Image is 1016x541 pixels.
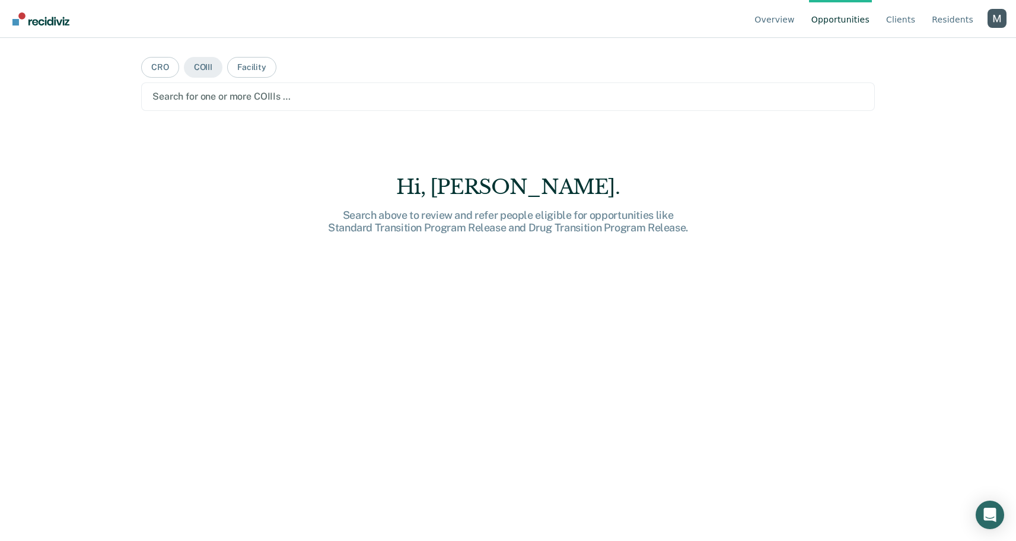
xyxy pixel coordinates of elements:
[184,57,222,78] button: COIII
[319,209,698,234] div: Search above to review and refer people eligible for opportunities like Standard Transition Progr...
[12,12,69,26] img: Recidiviz
[988,9,1007,28] button: Profile dropdown button
[227,57,276,78] button: Facility
[141,57,179,78] button: CRO
[319,175,698,199] div: Hi, [PERSON_NAME].
[976,501,1004,529] div: Open Intercom Messenger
